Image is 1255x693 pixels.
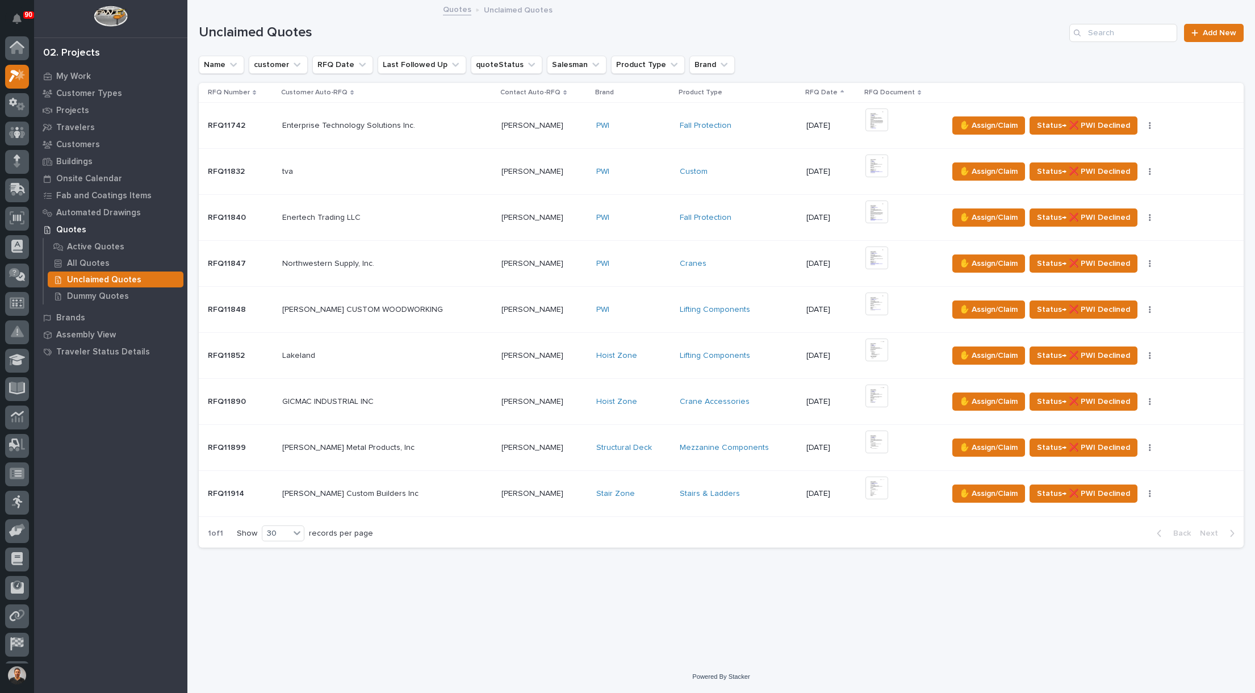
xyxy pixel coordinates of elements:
[1200,528,1225,538] span: Next
[199,24,1065,41] h1: Unclaimed Quotes
[44,239,187,254] a: Active Quotes
[596,213,609,223] a: PWI
[689,56,735,74] button: Brand
[199,333,1244,379] tr: RFQ11852RFQ11852 LakelandLakeland [PERSON_NAME][PERSON_NAME] Hoist Zone Lifting Components [DATE]...
[34,221,187,238] a: Quotes
[1037,395,1130,408] span: Status→ ❌ PWI Declined
[56,157,93,167] p: Buildings
[1184,24,1244,42] a: Add New
[199,195,1244,241] tr: RFQ11840RFQ11840 Enertech Trading LLCEnertech Trading LLC [PERSON_NAME][PERSON_NAME] PWI Fall Pro...
[378,56,466,74] button: Last Followed Up
[806,351,856,361] p: [DATE]
[1030,346,1137,365] button: Status→ ❌ PWI Declined
[596,305,609,315] a: PWI
[960,165,1018,178] span: ✋ Assign/Claim
[56,225,86,235] p: Quotes
[14,14,29,32] div: Notifications90
[34,343,187,360] a: Traveler Status Details
[501,395,566,407] p: [PERSON_NAME]
[1037,165,1130,178] span: Status→ ❌ PWI Declined
[199,149,1244,195] tr: RFQ11832RFQ11832 tvatva [PERSON_NAME][PERSON_NAME] PWI Custom [DATE]✋ Assign/ClaimStatus→ ❌ PWI D...
[501,303,566,315] p: [PERSON_NAME]
[56,208,141,218] p: Automated Drawings
[56,123,95,133] p: Travelers
[56,140,100,150] p: Customers
[1069,24,1177,42] input: Search
[1148,528,1195,538] button: Back
[199,241,1244,287] tr: RFQ11847RFQ11847 Northwestern Supply, Inc.Northwestern Supply, Inc. [PERSON_NAME][PERSON_NAME] PW...
[282,165,295,177] p: tva
[1037,211,1130,224] span: Status→ ❌ PWI Declined
[208,349,247,361] p: RFQ11852
[282,303,445,315] p: [PERSON_NAME] CUSTOM WOODWORKING
[282,119,417,131] p: Enterprise Technology Solutions Inc.
[34,68,187,85] a: My Work
[952,208,1025,227] button: ✋ Assign/Claim
[1030,208,1137,227] button: Status→ ❌ PWI Declined
[806,443,856,453] p: [DATE]
[67,258,110,269] p: All Quotes
[1037,487,1130,500] span: Status→ ❌ PWI Declined
[1037,349,1130,362] span: Status→ ❌ PWI Declined
[25,11,32,19] p: 90
[1030,439,1137,457] button: Status→ ❌ PWI Declined
[44,255,187,271] a: All Quotes
[1195,528,1244,538] button: Next
[471,56,542,74] button: quoteStatus
[199,103,1244,149] tr: RFQ11742RFQ11742 Enterprise Technology Solutions Inc.Enterprise Technology Solutions Inc. [PERSON...
[34,187,187,204] a: Fab and Coatings Items
[680,351,750,361] a: Lifting Components
[282,395,376,407] p: GICMAC INDUSTRIAL INC
[1037,257,1130,270] span: Status→ ❌ PWI Declined
[1030,393,1137,411] button: Status→ ❌ PWI Declined
[806,121,856,131] p: [DATE]
[1037,119,1130,132] span: Status→ ❌ PWI Declined
[680,213,731,223] a: Fall Protection
[199,56,244,74] button: Name
[208,165,247,177] p: RFQ11832
[199,471,1244,517] tr: RFQ11914RFQ11914 [PERSON_NAME] Custom Builders Inc[PERSON_NAME] Custom Builders Inc [PERSON_NAME]...
[596,397,637,407] a: Hoist Zone
[1030,254,1137,273] button: Status→ ❌ PWI Declined
[960,211,1018,224] span: ✋ Assign/Claim
[208,487,246,499] p: RFQ11914
[56,313,85,323] p: Brands
[680,443,769,453] a: Mezzanine Components
[56,347,150,357] p: Traveler Status Details
[501,257,566,269] p: [PERSON_NAME]
[282,487,421,499] p: [PERSON_NAME] Custom Builders Inc
[952,439,1025,457] button: ✋ Assign/Claim
[237,529,257,538] p: Show
[208,441,248,453] p: RFQ11899
[67,242,124,252] p: Active Quotes
[952,116,1025,135] button: ✋ Assign/Claim
[309,529,373,538] p: records per page
[806,167,856,177] p: [DATE]
[208,211,248,223] p: RFQ11840
[611,56,685,74] button: Product Type
[806,305,856,315] p: [DATE]
[282,349,317,361] p: Lakeland
[56,330,116,340] p: Assembly View
[208,303,248,315] p: RFQ11848
[960,257,1018,270] span: ✋ Assign/Claim
[5,7,29,31] button: Notifications
[312,56,373,74] button: RFQ Date
[501,487,566,499] p: [PERSON_NAME]
[1030,162,1137,181] button: Status→ ❌ PWI Declined
[199,287,1244,333] tr: RFQ11848RFQ11848 [PERSON_NAME] CUSTOM WOODWORKING[PERSON_NAME] CUSTOM WOODWORKING [PERSON_NAME][P...
[596,489,635,499] a: Stair Zone
[208,119,248,131] p: RFQ11742
[1203,29,1236,37] span: Add New
[679,86,722,99] p: Product Type
[596,121,609,131] a: PWI
[44,272,187,287] a: Unclaimed Quotes
[501,119,566,131] p: [PERSON_NAME]
[547,56,606,74] button: Salesman
[1030,300,1137,319] button: Status→ ❌ PWI Declined
[960,487,1018,500] span: ✋ Assign/Claim
[199,520,232,548] p: 1 of 1
[952,485,1025,503] button: ✋ Assign/Claim
[501,211,566,223] p: [PERSON_NAME]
